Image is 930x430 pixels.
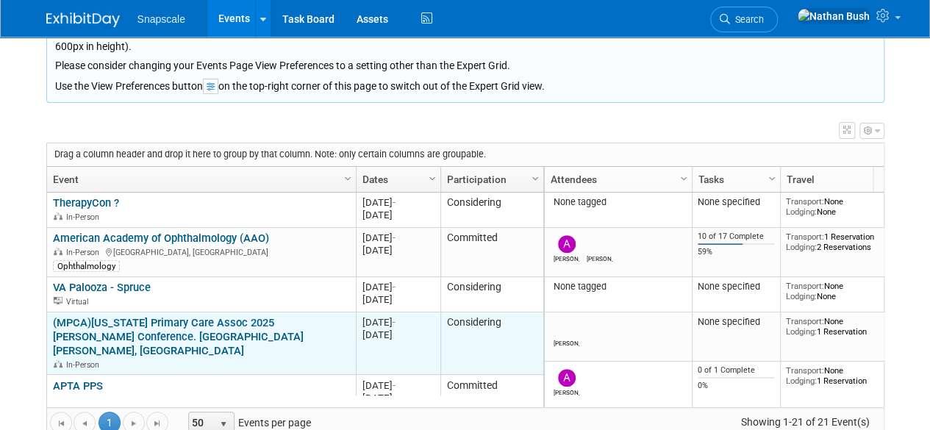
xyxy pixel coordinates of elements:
[426,173,438,184] span: Column Settings
[698,196,774,208] div: None specified
[786,281,892,302] div: None None
[53,167,346,192] a: Event
[66,297,93,307] span: Virtual
[797,8,870,24] img: Nathan Bush
[786,232,892,253] div: 1 Reservation 2 Reservations
[137,13,185,25] span: Snapscale
[698,281,774,293] div: None specified
[786,232,824,242] span: Transport:
[55,54,876,73] div: Please consider changing your Events Page View Preferences to a setting other than the Expert Grid.
[440,277,543,312] td: Considering
[766,173,778,184] span: Column Settings
[362,244,434,257] div: [DATE]
[698,232,774,242] div: 10 of 17 Complete
[787,167,888,192] a: Travel
[55,21,876,73] div: Your screen resolution is smaller than the recommended size for the Expert Grid view. The Expert ...
[362,379,434,392] div: [DATE]
[55,73,876,94] div: Use the View Preferences button on the top-right corner of this page to switch out of the Expert ...
[53,393,349,406] div: [GEOGRAPHIC_DATA], [GEOGRAPHIC_DATA]
[151,418,163,429] span: Go to the last page
[393,232,396,243] span: -
[362,392,434,404] div: [DATE]
[551,167,682,192] a: Attendees
[558,369,576,387] img: Alex Corrigan
[698,247,774,257] div: 59%
[730,14,764,25] span: Search
[786,291,817,301] span: Lodging:
[362,232,434,244] div: [DATE]
[786,196,824,207] span: Transport:
[786,242,817,252] span: Lodging:
[54,297,62,304] img: Virtual Event
[550,281,686,293] div: None tagged
[786,316,892,337] div: None 1 Reservation
[786,365,892,387] div: None 1 Reservation
[554,387,579,396] div: Alex Corrigan
[786,281,824,291] span: Transport:
[698,365,774,376] div: 0 of 1 Complete
[53,379,103,393] a: APTA PPS
[362,196,434,209] div: [DATE]
[676,167,692,189] a: Column Settings
[529,173,541,184] span: Column Settings
[53,281,151,294] a: VA Palooza - Spruce
[550,196,686,208] div: None tagged
[128,418,140,429] span: Go to the next page
[710,7,778,32] a: Search
[53,232,269,245] a: American Academy of Ophthalmology (AAO)
[66,395,104,405] span: In-Person
[440,312,543,375] td: Considering
[554,253,579,262] div: Alex Corrigan
[54,360,62,368] img: In-Person Event
[447,167,534,192] a: Participation
[786,365,824,376] span: Transport:
[786,196,892,218] div: None None
[55,418,67,429] span: Go to the first page
[587,253,612,262] div: Nathan Bush
[53,260,120,272] div: Ophthalmology
[47,143,884,167] div: Drag a column header and drop it here to group by that column. Note: only certain columns are gro...
[362,281,434,293] div: [DATE]
[786,376,817,386] span: Lodging:
[393,197,396,208] span: -
[66,248,104,257] span: In-Person
[591,235,609,253] img: Nathan Bush
[558,320,576,337] img: Nathan Bush
[342,173,354,184] span: Column Settings
[46,12,120,27] img: ExhibitDay
[54,395,62,403] img: In-Person Event
[698,316,774,328] div: None specified
[362,209,434,221] div: [DATE]
[764,167,780,189] a: Column Settings
[424,167,440,189] a: Column Settings
[786,326,817,337] span: Lodging:
[698,381,774,391] div: 0%
[218,418,229,430] span: select
[440,193,543,228] td: Considering
[54,248,62,255] img: In-Person Event
[66,212,104,222] span: In-Person
[53,246,349,258] div: [GEOGRAPHIC_DATA], [GEOGRAPHIC_DATA]
[340,167,356,189] a: Column Settings
[54,212,62,220] img: In-Person Event
[53,196,119,209] a: TherapyCon ?
[362,293,434,306] div: [DATE]
[786,316,824,326] span: Transport:
[393,317,396,328] span: -
[440,228,543,277] td: Committed
[362,316,434,329] div: [DATE]
[558,235,576,253] img: Alex Corrigan
[393,380,396,391] span: -
[66,360,104,370] span: In-Person
[362,329,434,341] div: [DATE]
[698,167,770,192] a: Tasks
[527,167,543,189] a: Column Settings
[786,207,817,217] span: Lodging:
[393,282,396,293] span: -
[678,173,690,184] span: Column Settings
[79,418,90,429] span: Go to the previous page
[554,337,579,347] div: Nathan Bush
[362,167,431,192] a: Dates
[53,316,304,357] a: (MPCA)[US_STATE] Primary Care Assoc 2025 [PERSON_NAME] Conference. [GEOGRAPHIC_DATA][PERSON_NAME]...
